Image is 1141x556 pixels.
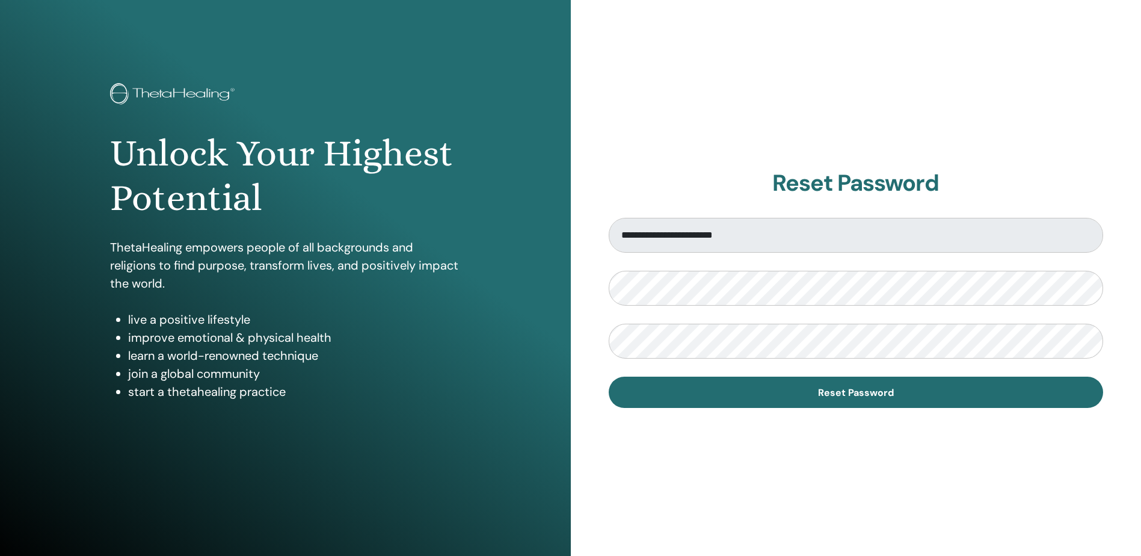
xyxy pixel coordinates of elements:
button: Reset Password [609,377,1104,408]
p: ThetaHealing empowers people of all backgrounds and religions to find purpose, transform lives, a... [110,238,460,292]
li: improve emotional & physical health [128,329,460,347]
li: join a global community [128,365,460,383]
li: learn a world-renowned technique [128,347,460,365]
li: live a positive lifestyle [128,310,460,329]
span: Reset Password [818,386,894,399]
li: start a thetahealing practice [128,383,460,401]
h1: Unlock Your Highest Potential [110,131,460,221]
h2: Reset Password [609,170,1104,197]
